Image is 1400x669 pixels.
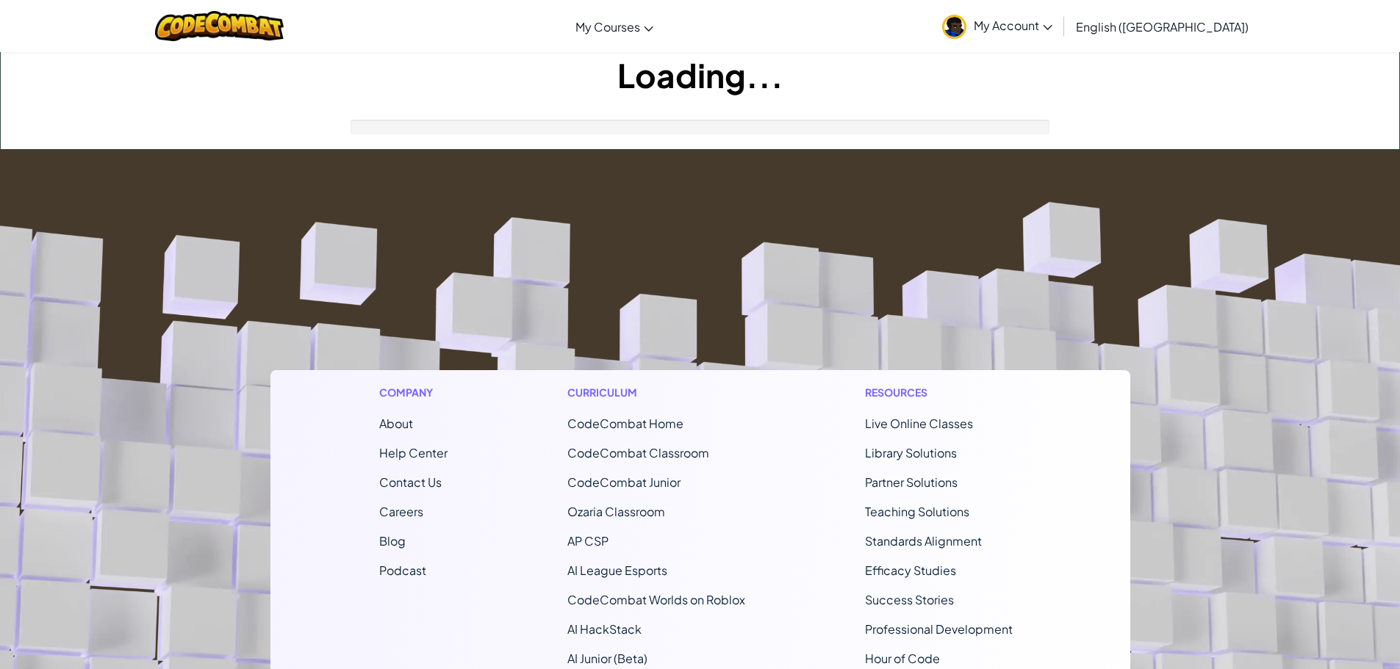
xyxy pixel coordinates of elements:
[567,474,681,490] a: CodeCombat Junior
[567,504,665,519] a: Ozaria Classroom
[568,7,661,46] a: My Courses
[974,18,1052,33] span: My Account
[865,592,954,607] a: Success Stories
[567,563,667,578] a: AI League Esports
[865,416,973,431] a: Live Online Classes
[865,651,940,666] a: Hour of Code
[1076,19,1249,35] span: English ([GEOGRAPHIC_DATA])
[567,592,745,607] a: CodeCombat Worlds on Roblox
[155,11,284,41] img: CodeCombat logo
[575,19,640,35] span: My Courses
[379,385,448,400] h1: Company
[865,385,1022,400] h1: Resources
[1,52,1399,98] h1: Loading...
[865,563,956,578] a: Efficacy Studies
[567,445,709,460] a: CodeCombat Classroom
[567,533,609,549] a: AP CSP
[379,416,413,431] a: About
[865,445,957,460] a: Library Solutions
[865,504,969,519] a: Teaching Solutions
[567,651,647,666] a: AI Junior (Beta)
[567,621,642,637] a: AI HackStack
[379,563,426,578] a: Podcast
[865,533,982,549] a: Standards Alignment
[865,474,958,490] a: Partner Solutions
[379,533,406,549] a: Blog
[865,621,1013,637] a: Professional Development
[935,3,1060,49] a: My Account
[1069,7,1256,46] a: English ([GEOGRAPHIC_DATA])
[379,504,423,519] a: Careers
[567,385,745,400] h1: Curriculum
[379,474,442,490] span: Contact Us
[567,416,683,431] span: CodeCombat Home
[379,445,448,460] a: Help Center
[942,15,966,39] img: avatar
